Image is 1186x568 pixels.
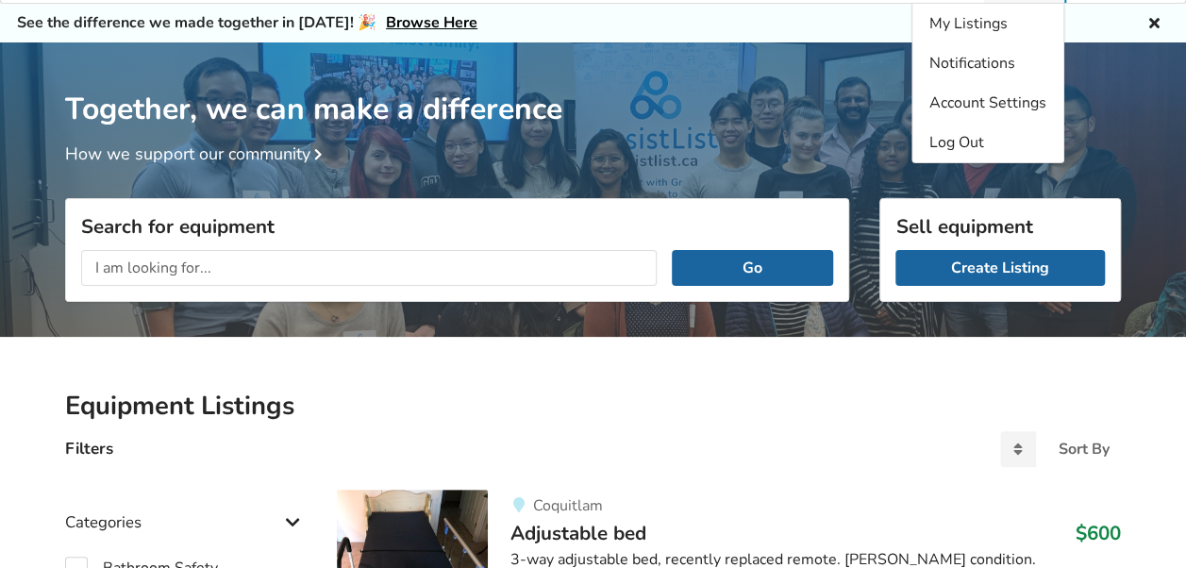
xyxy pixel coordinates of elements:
[929,13,1008,34] span: My Listings
[929,53,1015,74] span: Notifications
[532,495,602,516] span: Coquitlam
[386,12,477,33] a: Browse Here
[81,214,833,239] h3: Search for equipment
[65,142,329,165] a: How we support our community
[65,390,1121,423] h2: Equipment Listings
[81,250,657,286] input: I am looking for...
[17,13,477,33] h5: See the difference we made together in [DATE]! 🎉
[929,92,1046,113] span: Account Settings
[672,250,833,286] button: Go
[65,42,1121,128] h1: Together, we can make a difference
[1059,442,1110,457] div: Sort By
[1076,521,1121,545] h3: $600
[895,250,1105,286] a: Create Listing
[65,475,307,542] div: Categories
[929,132,984,153] span: Log Out
[510,520,646,546] span: Adjustable bed
[895,214,1105,239] h3: Sell equipment
[65,438,113,459] h4: Filters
